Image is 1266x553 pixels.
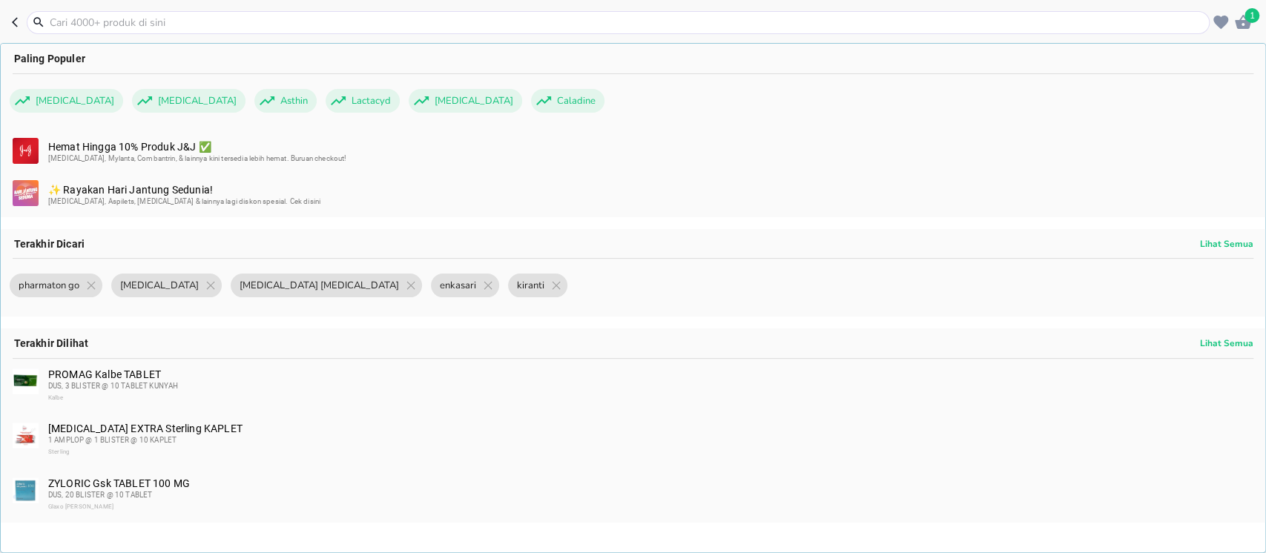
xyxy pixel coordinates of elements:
[48,448,69,455] span: Sterling
[48,141,1252,165] div: Hemat Hingga 10% Produk J&J ✅
[48,477,1252,513] div: ZYLORIC Gsk TABLET 100 MG
[343,89,400,113] span: Lactacyd
[111,274,222,297] div: [MEDICAL_DATA]
[13,180,39,206] img: bfd688bc-f21e-4dd5-9cdd-6666f983cfe6.svg
[1200,238,1253,250] p: Lihat Semua
[132,89,245,113] div: [MEDICAL_DATA]
[1,229,1265,259] div: Terakhir Dicari
[1,328,1265,358] div: Terakhir Dilihat
[27,89,123,113] span: [MEDICAL_DATA]
[48,197,320,205] span: [MEDICAL_DATA], Aspilets, [MEDICAL_DATA] & lainnya lagi diskon spesial. Cek disini
[431,274,485,297] span: enkasari
[508,274,567,297] div: kiranti
[10,89,123,113] div: [MEDICAL_DATA]
[531,89,604,113] div: Caladine
[231,274,408,297] span: [MEDICAL_DATA] [MEDICAL_DATA]
[48,154,346,162] span: [MEDICAL_DATA], Mylanta, Combantrin, & lainnya kini tersedia lebih hemat. Buruan checkout!
[508,274,553,297] span: kiranti
[48,491,152,499] span: DUS, 20 BLISTER @ 10 TABLET
[409,89,522,113] div: [MEDICAL_DATA]
[48,368,1252,404] div: PROMAG Kalbe TABLET
[326,89,400,113] div: Lactacyd
[48,436,177,444] span: 1 AMPLOP @ 1 BLISTER @ 10 KAPLET
[48,15,1206,30] input: Cari 4000+ produk di sini
[254,89,317,113] div: Asthin
[431,274,499,297] div: enkasari
[271,89,317,113] span: Asthin
[426,89,522,113] span: [MEDICAL_DATA]
[1244,8,1259,23] span: 1
[149,89,245,113] span: [MEDICAL_DATA]
[1200,337,1253,349] p: Lihat Semua
[548,89,604,113] span: Caladine
[10,274,102,297] div: pharmaton go
[111,274,208,297] span: [MEDICAL_DATA]
[13,138,39,164] img: 912b5eae-79d3-4747-a2ee-fd2e70673e18.svg
[48,423,1252,458] div: [MEDICAL_DATA] EXTRA Sterling KAPLET
[48,184,1252,208] div: ✨ Rayakan Hari Jantung Sedunia!
[48,394,63,401] span: Kalbe
[231,274,422,297] div: [MEDICAL_DATA] [MEDICAL_DATA]
[48,503,113,510] span: Glaxo [PERSON_NAME]
[48,382,178,390] span: DUS, 3 BLISTER @ 10 TABLET KUNYAH
[10,274,88,297] span: pharmaton go
[1232,11,1254,33] button: 1
[1,44,1265,73] div: Paling Populer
